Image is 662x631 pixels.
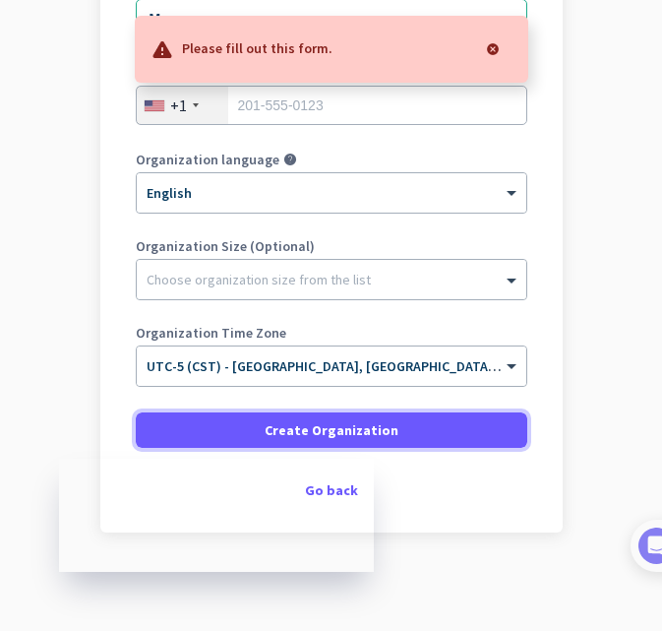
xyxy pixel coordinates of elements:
[182,37,332,57] p: Please fill out this form.
[136,86,527,125] input: 201-555-0123
[170,95,187,115] div: +1
[283,153,297,166] i: help
[136,239,527,253] label: Organization Size (Optional)
[136,412,527,448] button: Create Organization
[136,153,279,166] label: Organization language
[59,459,374,572] iframe: Insightful Status
[136,326,527,340] label: Organization Time Zone
[265,420,398,440] span: Create Organization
